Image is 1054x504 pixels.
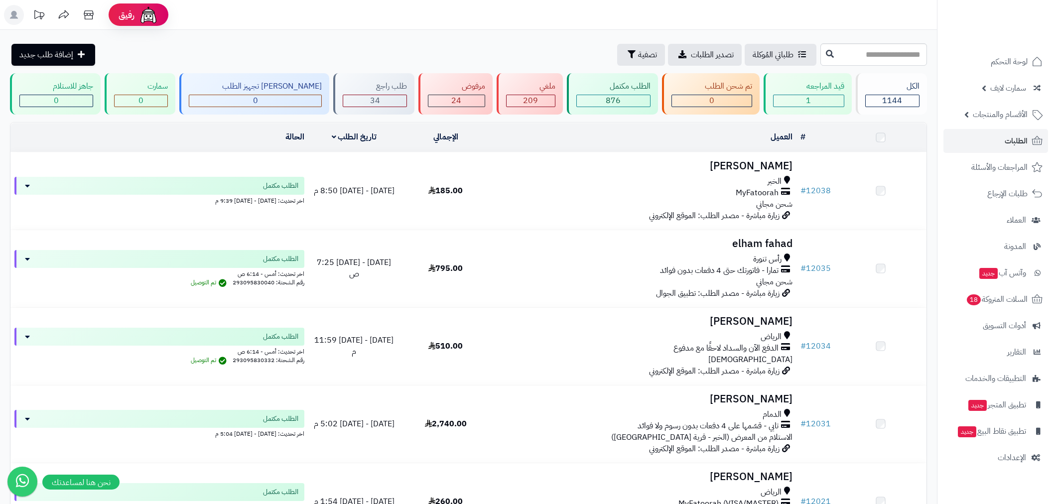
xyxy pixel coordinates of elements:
a: أدوات التسويق [943,314,1048,338]
span: جديد [979,268,998,279]
span: الرياض [761,331,782,343]
span: 1 [806,95,811,107]
span: جديد [968,400,987,411]
span: [DEMOGRAPHIC_DATA] [708,354,792,366]
span: الطلب مكتمل [263,332,298,342]
span: رقم الشحنة: 293095830332 [233,356,304,365]
div: جاهز للاستلام [19,81,93,92]
span: تطبيق نقاط البيع [957,424,1026,438]
span: # [800,340,806,352]
span: زيارة مباشرة - مصدر الطلب: الموقع الإلكتروني [649,210,780,222]
span: وآتس آب [978,266,1026,280]
span: رقم الشحنة: 293095830040 [233,278,304,287]
a: العملاء [943,208,1048,232]
h3: elham fahad [496,238,792,250]
a: تم شحن الطلب 0 [660,73,762,115]
span: رفيق [119,9,134,21]
a: الإجمالي [433,131,458,143]
h3: [PERSON_NAME] [496,393,792,405]
span: السلات المتروكة [966,292,1028,306]
span: الرياض [761,487,782,498]
a: جاهز للاستلام 0 [8,73,103,115]
div: مرفوض [428,81,485,92]
a: # [800,131,805,143]
a: #12035 [800,262,831,274]
span: رأس تنورة [753,253,782,265]
span: زيارة مباشرة - مصدر الطلب: تطبيق الجوال [656,287,780,299]
span: [DATE] - [DATE] 11:59 م [314,334,394,358]
span: 876 [606,95,621,107]
a: لوحة التحكم [943,50,1048,74]
span: [DATE] - [DATE] 8:50 م [314,185,395,197]
div: الطلب مكتمل [576,81,651,92]
div: 34 [343,95,406,107]
a: التطبيقات والخدمات [943,367,1048,390]
img: ai-face.png [138,5,158,25]
span: [DATE] - [DATE] 5:02 م [314,418,395,430]
div: ملغي [506,81,555,92]
span: 185.00 [428,185,463,197]
span: تم التوصيل [191,278,229,287]
h3: [PERSON_NAME] [496,316,792,327]
span: تم التوصيل [191,356,229,365]
a: إضافة طلب جديد [11,44,95,66]
a: تطبيق المتجرجديد [943,393,1048,417]
div: 209 [507,95,555,107]
span: الدمام [763,409,782,420]
span: تصدير الطلبات [691,49,734,61]
span: المدونة [1004,240,1026,253]
a: #12038 [800,185,831,197]
a: ملغي 209 [495,73,565,115]
span: طلبات الإرجاع [987,187,1028,201]
a: الحالة [285,131,304,143]
div: 24 [428,95,484,107]
div: 0 [189,95,321,107]
span: الطلبات [1005,134,1028,148]
span: 510.00 [428,340,463,352]
h3: [PERSON_NAME] [496,160,792,172]
span: 2,740.00 [425,418,467,430]
span: التطبيقات والخدمات [965,372,1026,385]
span: تصفية [638,49,657,61]
div: اخر تحديث: [DATE] - [DATE] 5:04 م [14,428,304,438]
a: المراجعات والأسئلة [943,155,1048,179]
a: طلبات الإرجاع [943,182,1048,206]
span: تطبيق المتجر [967,398,1026,412]
a: [PERSON_NAME] تجهيز الطلب 0 [177,73,331,115]
span: [DATE] - [DATE] 7:25 ص [317,256,391,280]
div: تم شحن الطلب [671,81,752,92]
a: تطبيق نقاط البيعجديد [943,419,1048,443]
div: طلب راجع [343,81,407,92]
span: 795.00 [428,262,463,274]
span: 0 [54,95,59,107]
span: الخبر [768,176,782,187]
div: [PERSON_NAME] تجهيز الطلب [189,81,322,92]
a: #12034 [800,340,831,352]
div: 876 [577,95,650,107]
span: تمارا - فاتورتك حتى 4 دفعات بدون فوائد [660,265,779,276]
div: 0 [115,95,167,107]
div: اخر تحديث: أمس - 6:14 ص [14,268,304,278]
span: الإعدادات [998,451,1026,465]
a: تحديثات المنصة [26,5,51,27]
span: جديد [958,426,976,437]
span: الاستلام من المعرض (الخبر - قرية [GEOGRAPHIC_DATA]) [611,431,792,443]
span: تابي - قسّمها على 4 دفعات بدون رسوم ولا فوائد [638,420,779,432]
span: الطلب مكتمل [263,487,298,497]
span: 1144 [882,95,902,107]
a: قيد المراجعه 1 [762,73,854,115]
a: الطلب مكتمل 876 [565,73,660,115]
div: اخر تحديث: أمس - 6:14 ص [14,346,304,356]
div: الكل [865,81,920,92]
img: logo-2.png [986,20,1045,41]
span: لوحة التحكم [991,55,1028,69]
span: العملاء [1007,213,1026,227]
span: # [800,185,806,197]
span: 0 [138,95,143,107]
a: #12031 [800,418,831,430]
span: 209 [523,95,538,107]
div: 1 [774,95,844,107]
span: 0 [709,95,714,107]
span: 0 [253,95,258,107]
a: التقارير [943,340,1048,364]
